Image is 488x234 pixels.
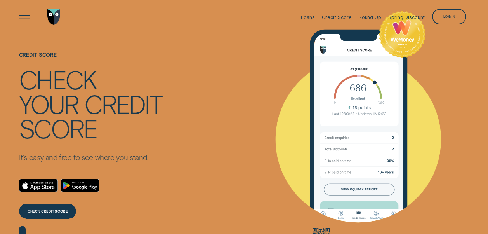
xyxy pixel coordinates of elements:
h1: Credit Score [19,52,162,68]
div: Check [19,68,96,92]
p: It’s easy and free to see where you stand. [19,152,162,162]
img: Wisr [47,9,60,25]
div: Round Up [359,14,381,20]
a: Android App on Google Play [61,179,99,192]
div: score [19,116,97,140]
button: Log in [432,9,466,24]
button: Open Menu [17,9,32,25]
a: CHECK CREDIT SCORE [19,204,76,219]
div: Loans [301,14,314,20]
div: credit [84,92,162,116]
div: Spring Discount [388,14,425,20]
h4: Check your credit score [19,68,162,140]
div: Credit Score [322,14,352,20]
a: Download on the App Store [19,179,58,192]
div: your [19,92,78,116]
